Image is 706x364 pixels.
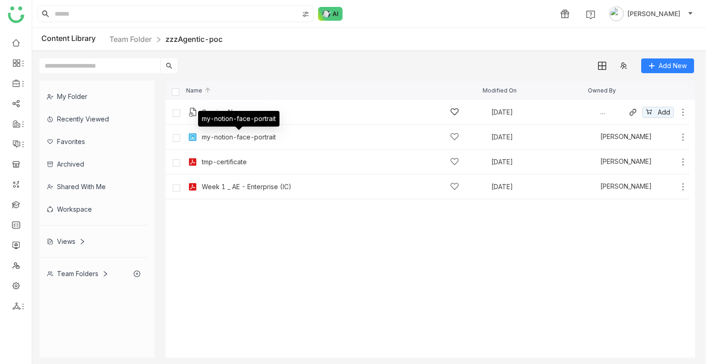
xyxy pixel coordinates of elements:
[40,153,148,175] div: Archived
[598,62,606,70] img: grid.svg
[40,85,148,108] div: My Folder
[587,133,597,142] img: 6860d480bc89cb0674c8c7e9
[491,109,587,116] div: [DATE]
[40,175,148,198] div: Shared with me
[165,35,222,44] a: zzzAgentic-poc
[587,133,652,142] div: [PERSON_NAME]
[587,108,597,117] img: 6860d480bc89cb0674c8c7e9
[202,133,276,141] a: my-notion-face-portrait
[627,9,680,19] span: [PERSON_NAME]
[587,108,628,117] div: [PERSON_NAME]
[609,6,624,21] img: avatar
[587,182,597,191] img: 6860d480bc89cb0674c8c7e9
[188,157,197,167] img: pdf.svg
[587,157,597,167] img: 6860d480bc89cb0674c8c7e9
[586,10,595,19] img: help.svg
[607,6,695,21] button: [PERSON_NAME]
[483,87,517,93] span: Modified On
[204,87,211,94] img: arrow-up.svg
[202,183,291,191] a: Week 1 _ AE - Enterprise (IC)
[186,87,211,93] span: Name
[302,11,309,18] img: search-type.svg
[587,157,652,167] div: [PERSON_NAME]
[188,133,197,142] img: png.svg
[40,108,148,130] div: Recently Viewed
[658,107,670,117] span: Add
[188,108,197,117] img: unsupported.svg
[41,34,222,45] div: Content Library
[109,35,152,44] a: Team Folder
[202,109,242,116] a: Courier-New
[8,6,24,23] img: logo
[491,184,587,190] div: [DATE]
[40,198,148,220] div: Workspace
[588,87,616,93] span: Owned By
[659,61,687,71] span: Add New
[188,182,197,191] img: pdf.svg
[202,158,247,166] a: tmp-certificate
[40,130,148,153] div: Favorites
[491,134,587,140] div: [DATE]
[47,270,108,277] div: Team Folders
[491,159,587,165] div: [DATE]
[47,237,85,245] div: Views
[642,107,674,118] button: Add
[587,182,652,191] div: [PERSON_NAME]
[318,7,343,21] img: ask-buddy-normal.svg
[641,58,694,73] button: Add New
